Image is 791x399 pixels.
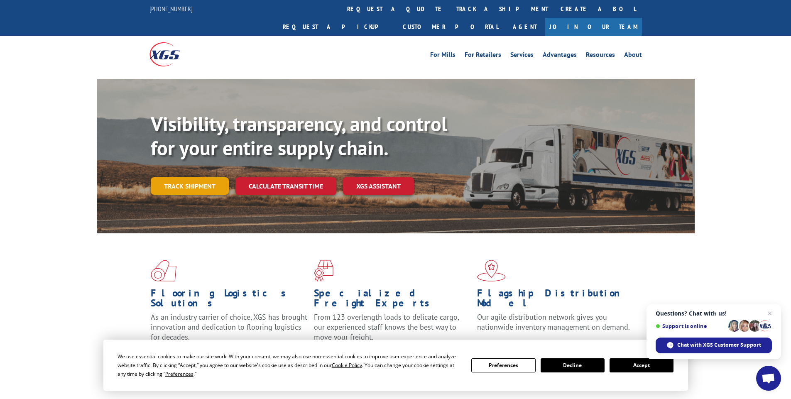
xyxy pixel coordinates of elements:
[610,358,673,372] button: Accept
[656,323,725,329] span: Support is online
[235,177,336,195] a: Calculate transit time
[471,358,535,372] button: Preferences
[504,18,545,36] a: Agent
[677,341,761,349] span: Chat with XGS Customer Support
[477,260,506,282] img: xgs-icon-flagship-distribution-model-red
[151,260,176,282] img: xgs-icon-total-supply-chain-intelligence-red
[543,51,577,61] a: Advantages
[430,51,455,61] a: For Mills
[765,308,775,318] span: Close chat
[118,352,461,378] div: We use essential cookies to make our site work. With your consent, we may also use non-essential ...
[397,18,504,36] a: Customer Portal
[103,340,688,391] div: Cookie Consent Prompt
[151,312,307,342] span: As an industry carrier of choice, XGS has brought innovation and dedication to flooring logistics...
[314,288,471,312] h1: Specialized Freight Experts
[343,177,414,195] a: XGS ASSISTANT
[151,111,447,161] b: Visibility, transparency, and control for your entire supply chain.
[477,288,634,312] h1: Flagship Distribution Model
[756,366,781,391] div: Open chat
[151,177,229,195] a: Track shipment
[545,18,642,36] a: Join Our Team
[151,288,308,312] h1: Flooring Logistics Solutions
[314,260,333,282] img: xgs-icon-focused-on-flooring-red
[149,5,193,13] a: [PHONE_NUMBER]
[656,338,772,353] div: Chat with XGS Customer Support
[624,51,642,61] a: About
[541,358,605,372] button: Decline
[165,370,193,377] span: Preferences
[477,312,630,332] span: Our agile distribution network gives you nationwide inventory management on demand.
[465,51,501,61] a: For Retailers
[314,312,471,349] p: From 123 overlength loads to delicate cargo, our experienced staff knows the best way to move you...
[510,51,534,61] a: Services
[332,362,362,369] span: Cookie Policy
[277,18,397,36] a: Request a pickup
[586,51,615,61] a: Resources
[656,310,772,317] span: Questions? Chat with us!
